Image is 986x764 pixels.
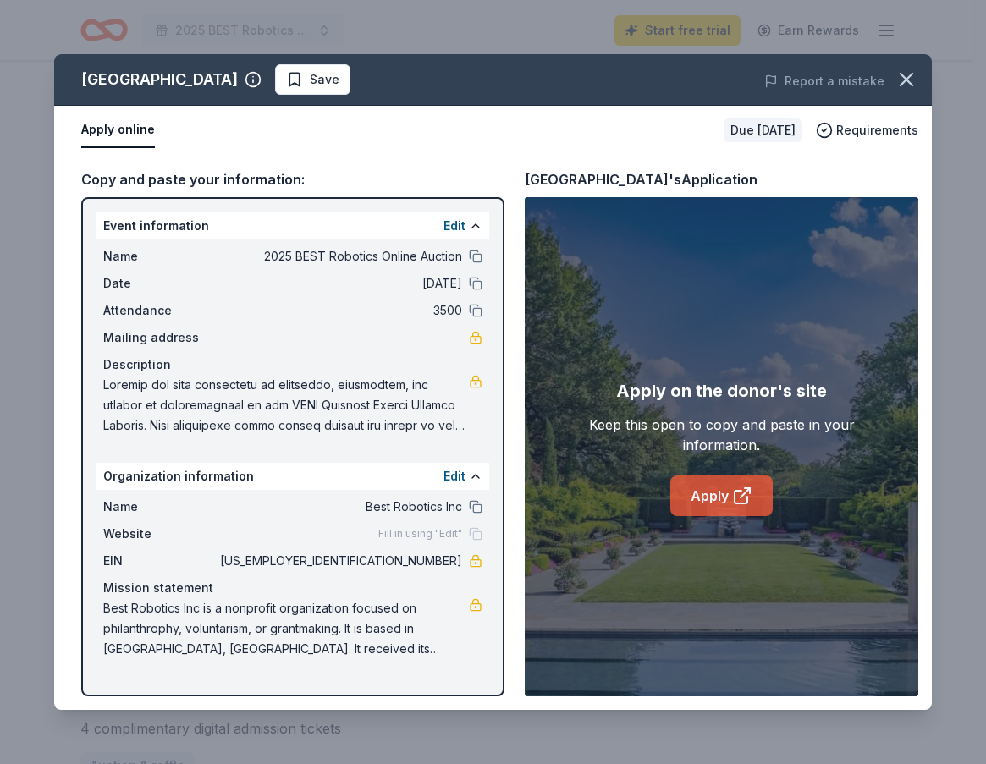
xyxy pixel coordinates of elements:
[217,300,462,321] span: 3500
[378,527,462,541] span: Fill in using "Edit"
[96,463,489,490] div: Organization information
[525,168,757,190] div: [GEOGRAPHIC_DATA]'s Application
[217,497,462,517] span: Best Robotics Inc
[103,355,482,375] div: Description
[103,300,217,321] span: Attendance
[103,497,217,517] span: Name
[217,273,462,294] span: [DATE]
[81,66,238,93] div: [GEOGRAPHIC_DATA]
[836,120,918,140] span: Requirements
[616,377,827,404] div: Apply on the donor's site
[103,246,217,267] span: Name
[103,578,482,598] div: Mission statement
[103,375,469,436] span: Loremip dol sita consectetu ad elitseddo, eiusmodtem, inc utlabor et doloremagnaal en adm VENI Qu...
[443,466,465,486] button: Edit
[310,69,339,90] span: Save
[670,475,773,516] a: Apply
[81,168,504,190] div: Copy and paste your information:
[443,216,465,236] button: Edit
[724,118,802,142] div: Due [DATE]
[217,246,462,267] span: 2025 BEST Robotics Online Auction
[816,120,918,140] button: Requirements
[103,551,217,571] span: EIN
[81,113,155,148] button: Apply online
[103,524,217,544] span: Website
[103,327,217,348] span: Mailing address
[217,551,462,571] span: [US_EMPLOYER_IDENTIFICATION_NUMBER]
[275,64,350,95] button: Save
[103,598,469,659] span: Best Robotics Inc is a nonprofit organization focused on philanthrophy, voluntarism, or grantmaki...
[96,212,489,239] div: Event information
[764,71,884,91] button: Report a mistake
[565,415,879,455] div: Keep this open to copy and paste in your information.
[103,273,217,294] span: Date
